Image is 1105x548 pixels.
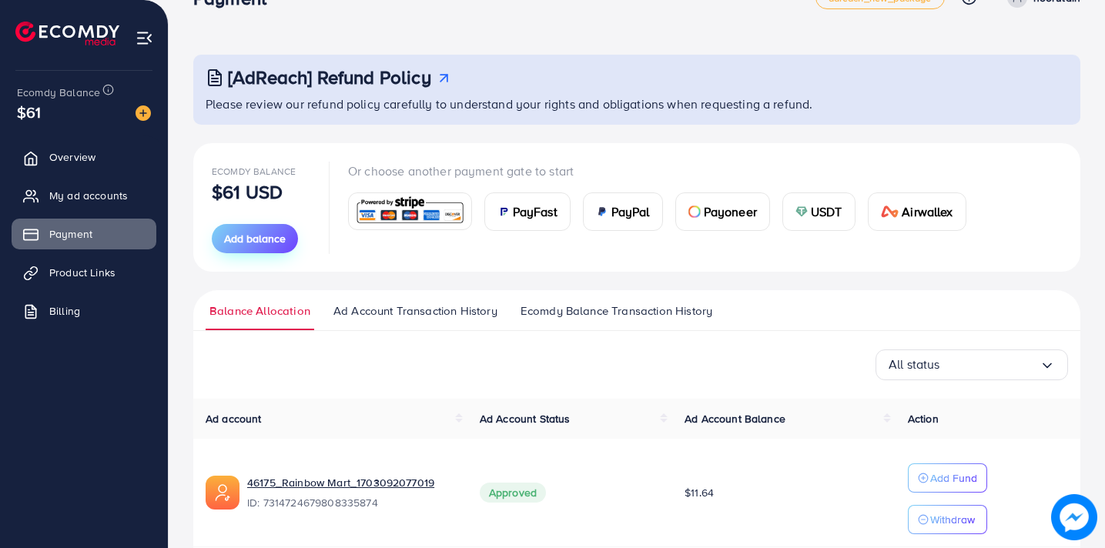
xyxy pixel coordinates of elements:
p: Or choose another payment gate to start [348,162,979,180]
a: cardPayoneer [675,192,770,231]
img: card [795,205,808,218]
a: cardPayPal [583,192,663,231]
a: cardAirwallex [868,192,966,231]
span: Ecomdy Balance [17,85,100,100]
span: Ad Account Transaction History [333,302,497,319]
span: Ad account [206,411,262,426]
span: Ecomdy Balance [212,165,296,178]
a: cardUSDT [782,192,856,231]
a: My ad accounts [12,180,156,211]
span: Ecomdy Balance Transaction History [521,302,712,319]
img: menu [136,29,153,47]
button: Add Fund [908,463,987,493]
span: ID: 7314724679808335874 [247,495,455,510]
img: image [1051,494,1097,540]
a: Overview [12,142,156,172]
p: Please review our refund policy carefully to understand your rights and obligations when requesti... [206,95,1071,113]
a: Product Links [12,257,156,288]
a: Billing [12,296,156,326]
span: USDT [811,202,842,221]
span: Add balance [224,231,286,246]
a: 46175_Rainbow Mart_1703092077019 [247,475,455,490]
a: Payment [12,219,156,249]
p: Add Fund [930,469,977,487]
span: Overview [49,149,95,165]
p: $61 USD [212,182,283,201]
a: cardPayFast [484,192,571,231]
span: Ad Account Status [480,411,571,426]
span: Airwallex [902,202,953,221]
span: All status [889,353,940,376]
span: $61 [17,101,41,123]
img: card [497,205,510,218]
div: <span class='underline'>46175_Rainbow Mart_1703092077019</span></br>7314724679808335874 [247,475,455,510]
span: PayPal [611,202,650,221]
span: My ad accounts [49,188,128,203]
a: card [348,192,472,230]
img: image [136,105,151,121]
span: Action [908,411,939,426]
img: card [353,195,467,228]
img: ic-ads-acc.e4c84228.svg [206,476,239,510]
span: $11.64 [685,485,714,500]
img: logo [15,22,119,45]
img: card [688,205,701,218]
span: Ad Account Balance [685,411,785,426]
div: Search for option [876,349,1068,380]
span: PayFast [513,202,558,221]
img: card [881,205,899,218]
span: Payment [49,226,92,242]
button: Add balance [212,224,298,253]
input: Search for option [940,353,1040,376]
button: Withdraw [908,505,987,534]
img: card [596,205,608,218]
span: Product Links [49,265,116,280]
span: Payoneer [704,202,757,221]
h3: [AdReach] Refund Policy [228,66,431,89]
span: Approved [480,483,546,503]
span: Balance Allocation [209,302,310,319]
p: Withdraw [930,510,975,529]
span: Billing [49,303,80,319]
